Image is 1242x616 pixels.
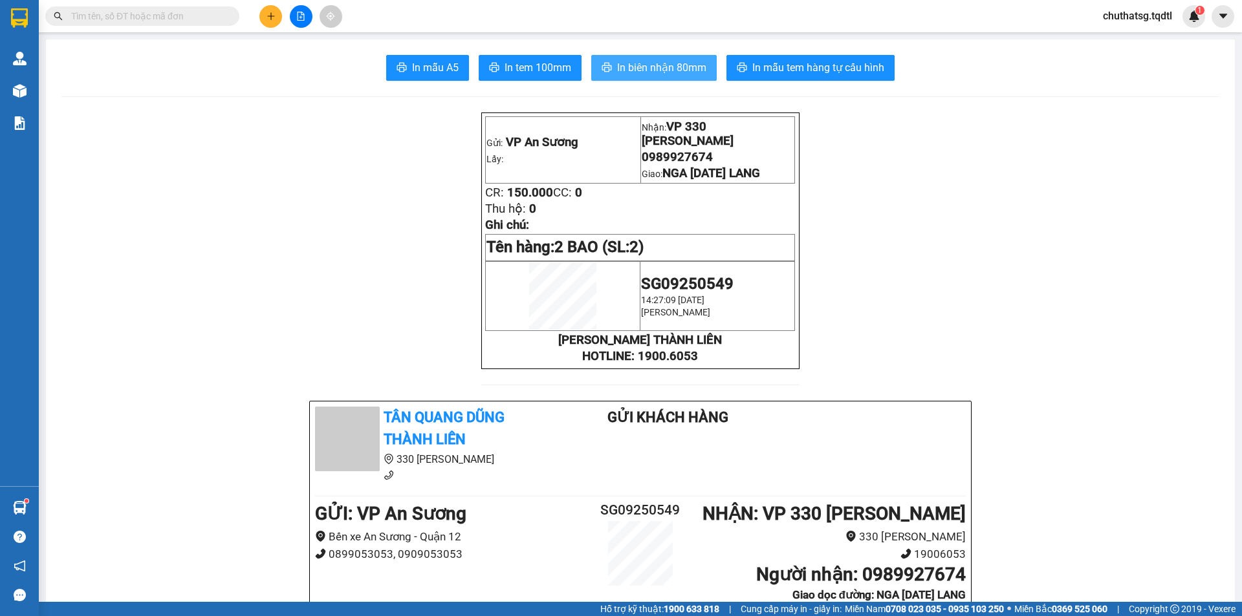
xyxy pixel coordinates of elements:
span: Tên hàng: [486,238,644,256]
span: In mẫu tem hàng tự cấu hình [752,59,884,76]
div: VP 330 [PERSON_NAME] [84,11,188,42]
span: SG09250549 [641,275,734,293]
span: printer [737,62,747,74]
span: environment [384,454,394,464]
b: Tân Quang Dũng Thành Liên [384,409,505,448]
h2: SG09250549 [586,500,695,521]
span: Miền Nam [845,602,1004,616]
span: Giao: [642,169,760,179]
b: Giao dọc đường: NGA [DATE] LANG [792,588,966,601]
img: warehouse-icon [13,52,27,65]
img: solution-icon [13,116,27,130]
strong: 1900 633 818 [664,604,719,614]
span: VP An Sương [506,135,578,149]
button: caret-down [1212,5,1234,28]
span: 1 [1197,6,1202,15]
span: | [729,602,731,616]
span: NGA [DATE] LANG [662,166,760,180]
span: In biên nhận 80mm [617,59,706,76]
span: [PERSON_NAME] [641,307,710,317]
span: environment [845,531,856,542]
button: file-add [290,5,312,28]
strong: HOTLINE: 1900.6053 [582,349,698,363]
span: | [1117,602,1119,616]
button: plus [259,5,282,28]
span: phone [900,548,911,559]
button: printerIn mẫu tem hàng tự cấu hình [726,55,895,81]
span: 14:27:09 [DATE] [641,295,704,305]
span: printer [602,62,612,74]
span: environment [315,531,326,542]
span: notification [14,560,26,572]
span: Miền Bắc [1014,602,1107,616]
span: 2 BAO (SL: [554,238,644,256]
span: Hỗ trợ kỹ thuật: [600,602,719,616]
span: In mẫu A5 [412,59,459,76]
span: Lấy: [486,154,503,164]
img: logo-vxr [11,8,28,28]
p: Gửi: [486,135,639,149]
span: VP 330 [PERSON_NAME] [642,120,734,148]
span: caret-down [1217,10,1229,22]
span: Cung cấp máy in - giấy in: [741,602,842,616]
span: chuthatsg.tqdtl [1093,8,1182,24]
button: printerIn mẫu A5 [386,55,469,81]
span: Nhận: [84,12,115,26]
strong: [PERSON_NAME] THÀNH LIÊN [558,333,722,347]
li: 0899053053, 0909053053 [315,546,586,563]
p: Nhận: [642,120,794,148]
span: CR: [485,186,504,200]
span: message [14,589,26,601]
li: 330 [PERSON_NAME] [315,451,556,467]
input: Tìm tên, số ĐT hoặc mã đơn [71,9,224,23]
span: 2) [629,238,644,256]
button: printerIn tem 100mm [479,55,582,81]
span: copyright [1170,604,1179,613]
sup: 1 [25,499,28,503]
strong: 0708 023 035 - 0935 103 250 [886,604,1004,614]
span: phone [384,470,394,480]
span: 0 [529,202,536,216]
span: Gửi: [11,12,31,26]
b: NHẬN : VP 330 [PERSON_NAME] [703,503,966,524]
span: 150.000 [507,186,553,200]
b: GỬI : VP An Sương [315,503,466,524]
span: printer [397,62,407,74]
span: 0989927674 [642,150,713,164]
span: plus [267,12,276,21]
span: CC: [553,186,572,200]
span: NGA [DATE] LANG [84,60,142,128]
span: In tem 100mm [505,59,571,76]
b: Người nhận : 0989927674 [756,564,966,585]
b: Gửi khách hàng [607,409,728,425]
img: warehouse-icon [13,84,27,98]
button: aim [320,5,342,28]
button: printerIn biên nhận 80mm [591,55,717,81]
span: ⚪️ [1007,606,1011,611]
span: file-add [296,12,305,21]
li: Bến xe An Sương - Quận 12 [315,528,586,546]
span: DĐ: [84,67,103,81]
span: question-circle [14,531,26,543]
img: icon-new-feature [1188,10,1200,22]
li: 19006053 [695,546,966,563]
div: 0989927674 [84,42,188,60]
span: Ghi chú: [485,218,529,232]
span: aim [326,12,335,21]
div: VP An Sương [11,11,75,42]
span: Thu hộ: [485,202,526,216]
span: phone [315,548,326,559]
span: 0 [575,186,582,200]
span: search [54,12,63,21]
sup: 1 [1195,6,1204,15]
li: 330 [PERSON_NAME] [695,528,966,546]
span: printer [489,62,499,74]
img: warehouse-icon [13,501,27,515]
strong: 0369 525 060 [1052,604,1107,614]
